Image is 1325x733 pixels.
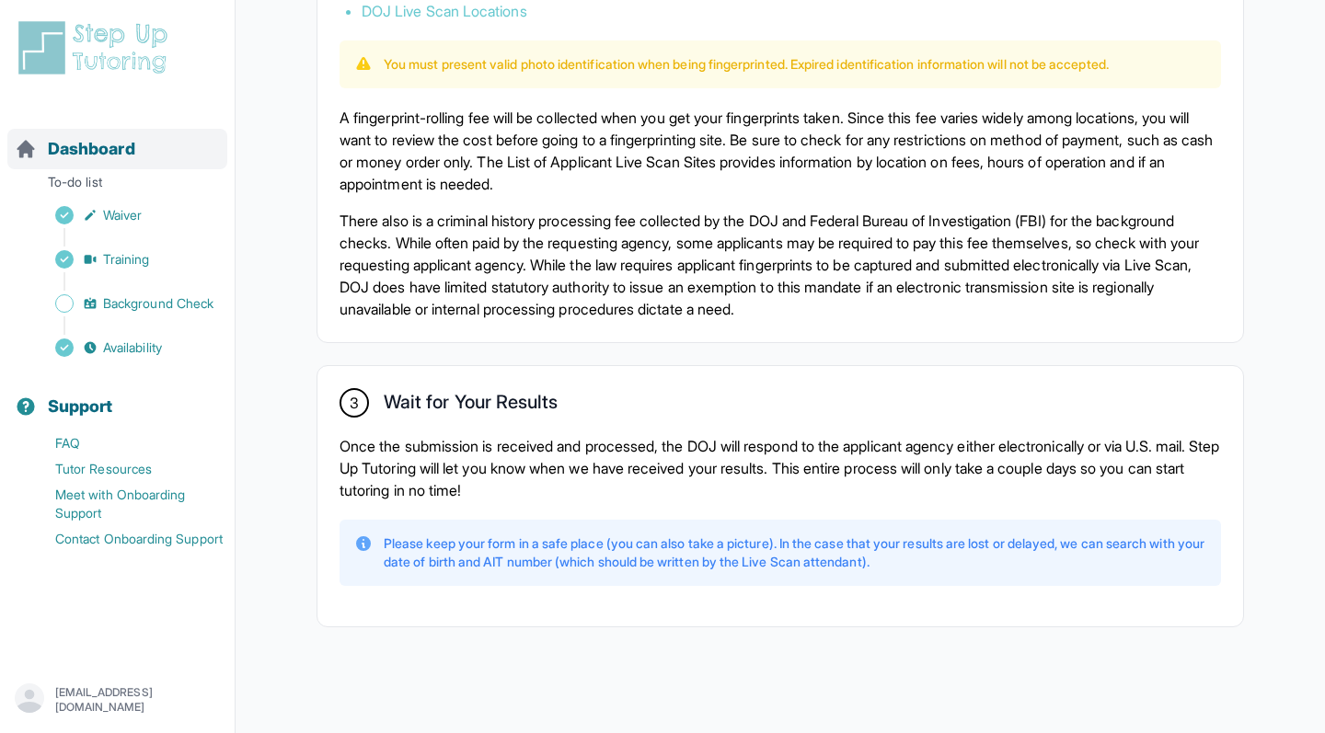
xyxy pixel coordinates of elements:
[103,206,142,224] span: Waiver
[350,392,359,414] span: 3
[15,246,235,272] a: Training
[340,210,1221,320] p: There also is a criminal history processing fee collected by the DOJ and Federal Bureau of Invest...
[15,335,235,361] a: Availability
[7,364,227,427] button: Support
[15,526,235,552] a: Contact Onboarding Support
[15,430,235,456] a: FAQ
[48,136,135,162] span: Dashboard
[340,435,1221,501] p: Once the submission is received and processed, the DOJ will respond to the applicant agency eithe...
[15,202,235,228] a: Waiver
[15,482,235,526] a: Meet with Onboarding Support
[384,534,1206,571] p: Please keep your form in a safe place (you can also take a picture). In the case that your result...
[7,107,227,169] button: Dashboard
[15,683,220,716] button: [EMAIL_ADDRESS][DOMAIN_NAME]
[48,394,113,419] span: Support
[340,107,1221,195] p: A fingerprint-rolling fee will be collected when you get your fingerprints taken. Since this fee ...
[15,18,179,77] img: logo
[15,291,235,316] a: Background Check
[7,173,227,199] p: To-do list
[55,685,220,715] p: [EMAIL_ADDRESS][DOMAIN_NAME]
[384,391,558,420] h2: Wait for Your Results
[15,136,135,162] a: Dashboard
[103,250,150,269] span: Training
[384,55,1109,74] p: You must present valid photo identification when being fingerprinted. Expired identification info...
[103,338,162,357] span: Availability
[103,294,213,313] span: Background Check
[15,456,235,482] a: Tutor Resources
[362,2,527,20] a: DOJ Live Scan Locations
